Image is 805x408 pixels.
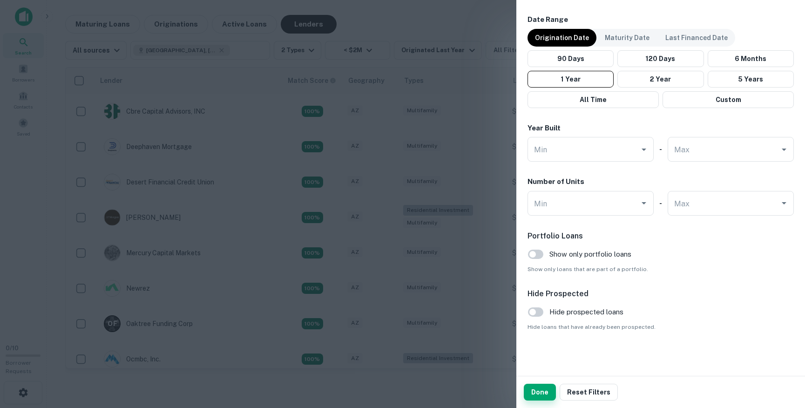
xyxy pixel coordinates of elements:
button: 120 Days [617,50,704,67]
p: Origination Date [535,33,589,43]
h6: Number of Units [528,177,584,187]
h6: Year Built [528,123,561,134]
button: Open [637,197,650,210]
p: Maturity Date [605,33,649,43]
button: 6 Months [708,50,794,67]
button: All Time [528,91,659,108]
button: 90 Days [528,50,614,67]
button: Done [524,384,556,401]
button: 2 Year [617,71,704,88]
h6: Hide Prospected [528,288,794,299]
h6: - [659,144,662,155]
button: Open [637,143,650,156]
button: 1 Year [528,71,614,88]
h6: - [659,198,662,209]
button: Custom [663,91,794,108]
h6: Date Range [528,14,794,25]
button: Open [778,197,791,210]
span: Show only portfolio loans [549,249,631,260]
button: Open [778,143,791,156]
p: Last Financed Date [665,33,728,43]
h6: Portfolio Loans [528,231,794,242]
button: Reset Filters [560,384,618,401]
iframe: Chat Widget [758,333,805,378]
span: Hide prospected loans [549,306,623,318]
button: 5 Years [708,71,794,88]
span: Hide loans that have already been prospected. [528,323,794,331]
span: Show only loans that are part of a portfolio. [528,265,794,273]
